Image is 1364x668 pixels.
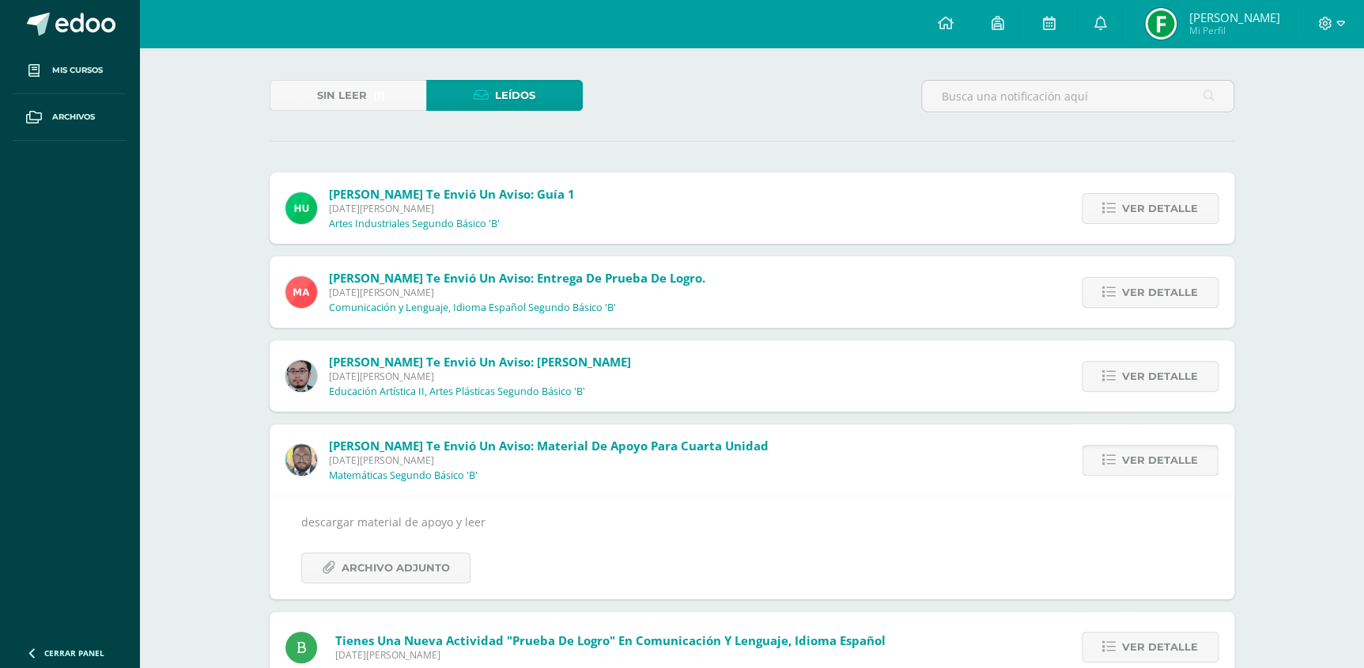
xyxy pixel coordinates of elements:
[335,648,886,662] span: [DATE][PERSON_NAME]
[270,80,426,111] a: Sin leer(1)
[329,454,769,467] span: [DATE][PERSON_NAME]
[13,47,127,94] a: Mis cursos
[52,111,95,123] span: Archivos
[1122,446,1198,475] span: Ver detalle
[922,81,1234,112] input: Busca una notificación aquí
[285,276,317,308] img: 0fd6451cf16eae051bb176b5d8bc5f11.png
[52,64,103,77] span: Mis cursos
[317,81,367,110] span: Sin leer
[301,512,1203,583] div: descargar material de apoyo y leer
[13,94,127,141] a: Archivos
[329,354,631,370] span: [PERSON_NAME] te envió un aviso: [PERSON_NAME]
[373,81,385,110] span: (1)
[1145,8,1177,40] img: d75a0d7f342e31b277280e3f59aba681.png
[426,80,583,111] a: Leídos
[1188,24,1279,37] span: Mi Perfil
[44,647,104,659] span: Cerrar panel
[329,186,575,202] span: [PERSON_NAME] te envió un aviso: Guía 1
[285,444,317,476] img: 712781701cd376c1a616437b5c60ae46.png
[1122,278,1198,307] span: Ver detalle
[1122,362,1198,391] span: Ver detalle
[285,192,317,224] img: fd23069c3bd5c8dde97a66a86ce78287.png
[329,218,500,230] p: Artes Industriales Segundo Básico 'B'
[1188,9,1279,25] span: [PERSON_NAME]
[329,270,705,286] span: [PERSON_NAME] te envió un aviso: Entrega de prueba de logro.
[329,385,585,398] p: Educación Artística II, Artes Plásticas Segundo Básico 'B'
[1122,632,1198,662] span: Ver detalle
[329,370,631,383] span: [DATE][PERSON_NAME]
[329,438,769,454] span: [PERSON_NAME] te envió un aviso: material de apoyo para cuarta unidad
[335,632,886,648] span: Tienes una nueva actividad "Prueba de logro" En Comunicación y Lenguaje, Idioma Español
[329,286,705,299] span: [DATE][PERSON_NAME]
[285,360,317,392] img: 5fac68162d5e1b6fbd390a6ac50e103d.png
[495,81,535,110] span: Leídos
[1122,194,1198,223] span: Ver detalle
[329,202,575,215] span: [DATE][PERSON_NAME]
[342,553,450,583] span: Archivo Adjunto
[329,469,478,482] p: Matemáticas Segundo Básico 'B'
[301,552,470,583] a: Archivo Adjunto
[329,302,616,314] p: Comunicación y Lenguaje, Idioma Español Segundo Básico 'B'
